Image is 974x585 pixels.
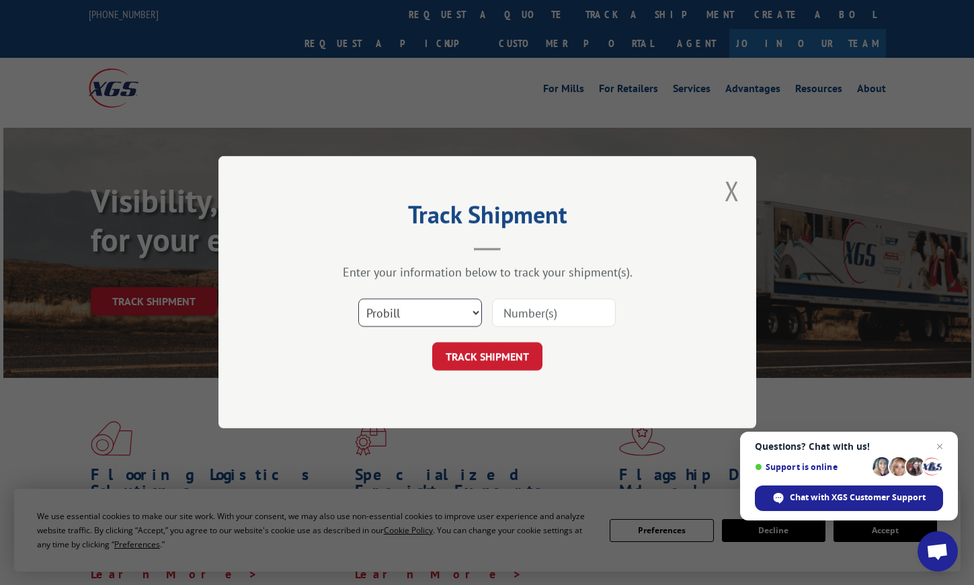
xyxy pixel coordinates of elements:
button: Close modal [725,173,739,208]
button: TRACK SHIPMENT [432,343,542,371]
span: Chat with XGS Customer Support [790,492,926,504]
div: Open chat [918,531,958,572]
div: Enter your information below to track your shipment(s). [286,265,689,280]
input: Number(s) [492,299,616,327]
span: Questions? Chat with us! [755,441,943,452]
h2: Track Shipment [286,205,689,231]
span: Support is online [755,462,868,472]
span: Close chat [932,438,948,455]
div: Chat with XGS Customer Support [755,485,943,511]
